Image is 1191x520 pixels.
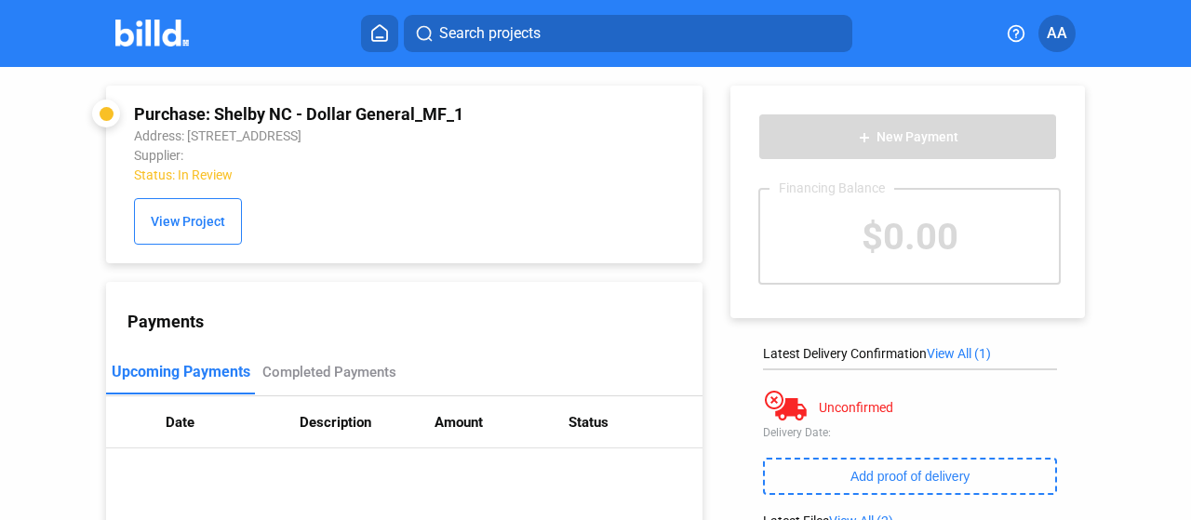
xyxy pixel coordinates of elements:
[1038,15,1076,52] button: AA
[439,22,541,45] span: Search projects
[404,15,852,52] button: Search projects
[262,364,396,380] div: Completed Payments
[112,363,250,380] div: Upcoming Payments
[435,396,569,448] th: Amount
[877,130,958,145] span: New Payment
[127,312,703,331] div: Payments
[134,128,567,143] div: Address: [STREET_ADDRESS]
[115,20,189,47] img: Billd Company Logo
[819,400,893,415] div: Unconfirmed
[134,104,567,124] div: Purchase: Shelby NC - Dollar General_MF_1
[151,215,225,230] span: View Project
[760,190,1059,283] div: $0.00
[758,113,1057,160] button: New Payment
[166,396,300,448] th: Date
[769,180,894,195] div: Financing Balance
[134,167,567,182] div: Status: In Review
[134,148,567,163] div: Supplier:
[927,346,991,361] span: View All (1)
[763,346,1057,361] div: Latest Delivery Confirmation
[569,396,703,448] th: Status
[763,426,1057,439] div: Delivery Date:
[1047,22,1067,45] span: AA
[134,198,242,245] button: View Project
[857,130,872,145] mat-icon: add
[300,396,434,448] th: Description
[763,458,1057,495] button: Add proof of delivery
[850,469,970,484] span: Add proof of delivery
